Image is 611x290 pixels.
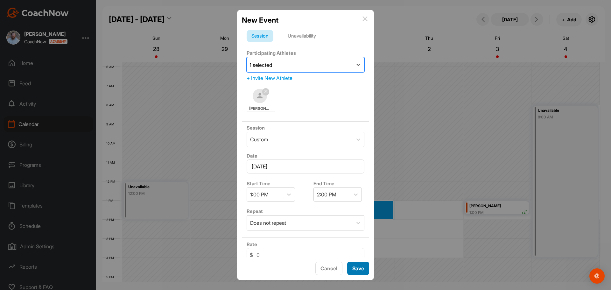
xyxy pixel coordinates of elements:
[250,191,269,198] div: 1:00 PM
[247,241,257,247] label: Rate
[250,219,286,227] div: Does not repeat
[247,50,296,56] label: Participating Athletes
[250,136,268,143] div: Custom
[253,89,267,103] img: default-ef6cabf814de5a2bf16c804365e32c732080f9872bdf737d349900a9daf73cf9.png
[242,15,278,25] h2: New Event
[247,248,364,262] input: 0
[247,153,257,159] label: Date
[247,180,270,187] label: Start Time
[247,30,273,42] div: Session
[283,30,321,42] div: Unavailability
[249,106,271,111] span: [PERSON_NAME]
[315,262,342,275] button: Cancel
[320,265,337,272] span: Cancel
[247,125,265,131] label: Session
[362,16,368,21] img: info
[347,262,369,275] button: Save
[247,208,263,214] label: Repeat
[313,180,334,187] label: End Time
[247,159,364,173] input: Select Date
[352,265,364,272] span: Save
[249,61,272,69] div: 1 selected
[250,251,253,259] span: $
[317,191,336,198] div: 2:00 PM
[247,74,364,82] div: + Invite New Athlete
[589,268,605,284] div: Open Intercom Messenger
